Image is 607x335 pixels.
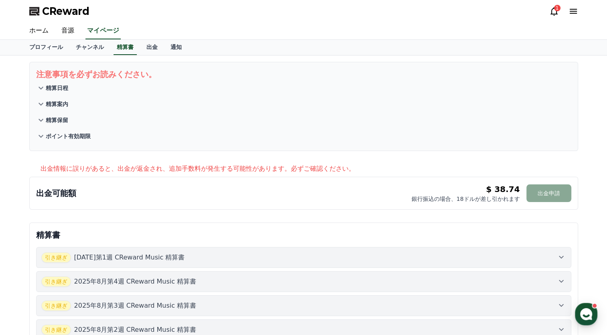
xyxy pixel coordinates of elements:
[36,96,571,112] button: 精算案内
[23,22,55,39] a: ホーム
[55,22,81,39] a: 音源
[526,184,571,202] button: 出金申請
[36,229,571,241] p: 精算書
[41,300,71,311] span: 引き継ぎ
[2,255,53,275] a: Home
[53,255,104,275] a: Messages
[36,112,571,128] button: 精算保留
[140,40,164,55] a: 出金
[164,40,188,55] a: 通知
[41,325,71,335] span: 引き継ぎ
[549,6,559,16] a: 1
[42,5,89,18] span: CReward
[412,195,520,203] p: 銀行振込の場合、18ドルが差し引かれます
[36,80,571,96] button: 精算日程
[41,252,71,263] span: 引き継ぎ
[114,40,137,55] a: 精算書
[69,40,110,55] a: チャンネル
[85,22,121,39] a: マイページ
[46,132,91,140] p: ポイント有効期限
[74,277,197,286] p: 2025年8月第4週 CReward Music 精算書
[20,267,35,273] span: Home
[36,69,571,80] p: 注意事項を必ずお読みください。
[29,5,89,18] a: CReward
[41,164,578,174] p: 出金情報に誤りがあると、出金が返金され、追加手数料が発生する可能性があります。必ずご確認ください。
[36,295,571,316] button: 引き継ぎ 2025年8月第3週 CReward Music 精算書
[41,276,71,287] span: 引き継ぎ
[23,40,69,55] a: プロフィール
[74,253,185,262] p: [DATE]第1週 CReward Music 精算書
[36,128,571,144] button: ポイント有効期限
[36,188,76,199] p: 出金可能額
[486,184,520,195] p: $ 38.74
[46,116,68,124] p: 精算保留
[554,5,560,11] div: 1
[104,255,154,275] a: Settings
[119,267,138,273] span: Settings
[46,100,68,108] p: 精算案内
[36,271,571,292] button: 引き継ぎ 2025年8月第4週 CReward Music 精算書
[74,325,197,335] p: 2025年8月第2週 CReward Music 精算書
[74,301,197,310] p: 2025年8月第3週 CReward Music 精算書
[36,247,571,268] button: 引き継ぎ [DATE]第1週 CReward Music 精算書
[67,267,90,274] span: Messages
[46,84,68,92] p: 精算日程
